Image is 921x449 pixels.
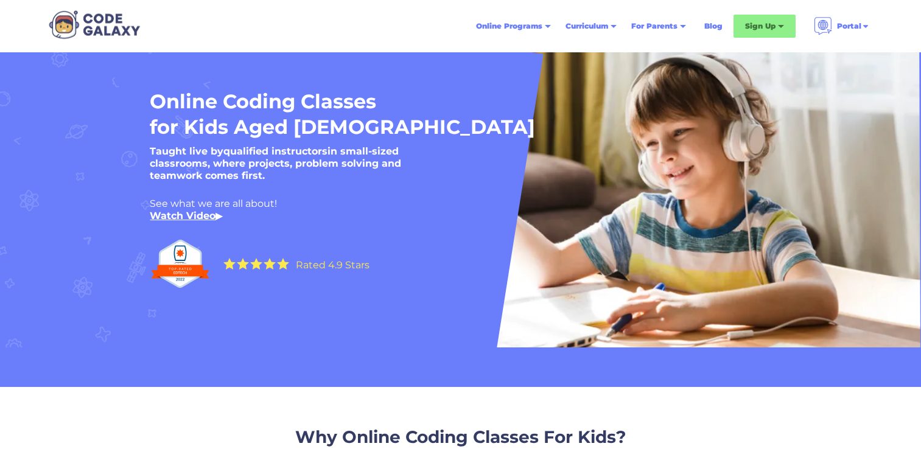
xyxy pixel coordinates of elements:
[150,234,211,293] img: Top Rated edtech company
[295,426,626,447] span: Why Online Coding Classes For Kids?
[631,20,678,32] div: For Parents
[150,89,676,139] h1: Online Coding Classes for Kids Aged [DEMOGRAPHIC_DATA]
[296,260,369,270] div: Rated 4.9 Stars
[250,258,262,270] img: Yellow Star - the Code Galaxy
[264,258,276,270] img: Yellow Star - the Code Galaxy
[277,258,289,270] img: Yellow Star - the Code Galaxy
[150,145,454,182] h5: Taught live by in small-sized classrooms, where projects, problem solving and teamwork comes first.
[476,20,542,32] div: Online Programs
[150,210,215,221] a: Watch Video
[566,20,608,32] div: Curriculum
[697,15,730,37] a: Blog
[745,20,776,32] div: Sign Up
[237,258,249,270] img: Yellow Star - the Code Galaxy
[223,258,236,270] img: Yellow Star - the Code Galaxy
[837,20,861,32] div: Portal
[223,145,327,157] strong: qualified instructors
[150,198,734,222] div: See what we are all about! ‍ ▶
